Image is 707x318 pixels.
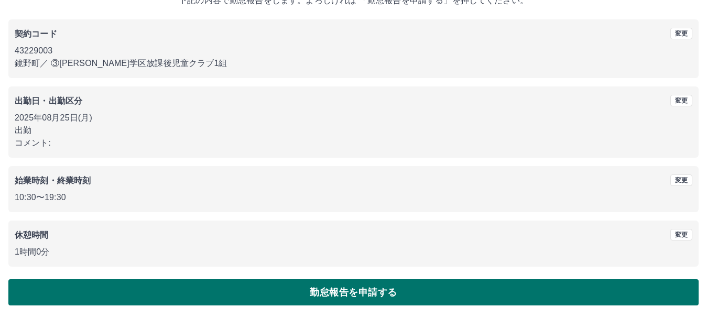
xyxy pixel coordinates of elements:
[670,28,692,39] button: 変更
[15,96,82,105] b: 出勤日・出勤区分
[670,174,692,186] button: 変更
[15,29,57,38] b: 契約コード
[15,45,692,57] p: 43229003
[15,176,91,185] b: 始業時刻・終業時刻
[15,246,692,258] p: 1時間0分
[8,279,699,305] button: 勤怠報告を申請する
[670,95,692,106] button: 変更
[15,231,49,239] b: 休憩時間
[15,57,692,70] p: 鏡野町 ／ ③[PERSON_NAME]学区放課後児童クラブ1組
[15,124,692,137] p: 出勤
[15,112,692,124] p: 2025年08月25日(月)
[670,229,692,240] button: 変更
[15,137,692,149] p: コメント:
[15,191,692,204] p: 10:30 〜 19:30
